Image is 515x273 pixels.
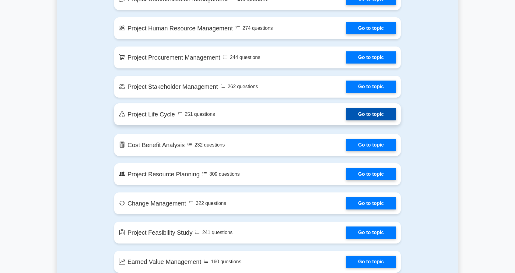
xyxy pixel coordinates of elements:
a: Go to topic [346,168,396,180]
a: Go to topic [346,256,396,268]
a: Go to topic [346,22,396,34]
a: Go to topic [346,108,396,120]
a: Go to topic [346,81,396,93]
a: Go to topic [346,226,396,239]
a: Go to topic [346,139,396,151]
a: Go to topic [346,51,396,64]
a: Go to topic [346,197,396,209]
